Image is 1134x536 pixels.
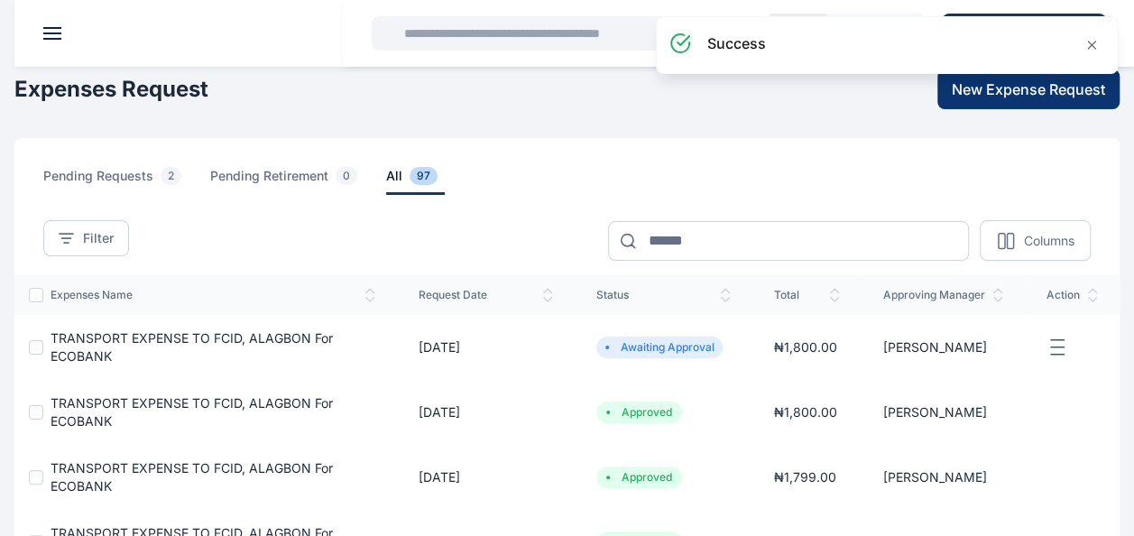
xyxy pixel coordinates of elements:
[83,229,114,247] span: Filter
[397,315,575,380] td: [DATE]
[774,339,837,355] span: ₦ 1,800.00
[862,380,1025,445] td: [PERSON_NAME]
[774,288,840,302] span: total
[51,288,375,302] span: expenses Name
[410,167,438,185] span: 97
[604,405,675,420] li: Approved
[1023,232,1074,250] p: Columns
[43,167,189,195] span: pending requests
[980,220,1091,261] button: Columns
[862,315,1025,380] td: [PERSON_NAME]
[161,167,181,185] span: 2
[397,380,575,445] td: [DATE]
[862,445,1025,510] td: [PERSON_NAME]
[419,288,553,302] span: request date
[43,167,210,195] a: pending requests2
[774,469,836,485] span: ₦ 1,799.00
[51,395,333,429] a: TRANSPORT EXPENSE TO FCID, ALAGBON for ECOBANK
[336,167,357,185] span: 0
[14,75,208,104] h1: Expenses Request
[1046,288,1098,302] span: action
[604,340,715,355] li: Awaiting Approval
[43,220,129,256] button: Filter
[774,404,837,420] span: ₦ 1,800.00
[883,288,1003,302] span: approving manager
[604,470,675,485] li: Approved
[210,167,364,195] span: pending retirement
[51,330,333,364] a: TRANSPORT EXPENSE TO FCID, ALAGBON for ECOBANK
[210,167,386,195] a: pending retirement0
[51,460,333,494] a: TRANSPORT EXPENSE TO FCID, ALAGBON for ECOBANK
[397,445,575,510] td: [DATE]
[386,167,466,195] a: all97
[596,288,731,302] span: status
[386,167,445,195] span: all
[707,32,766,54] h3: success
